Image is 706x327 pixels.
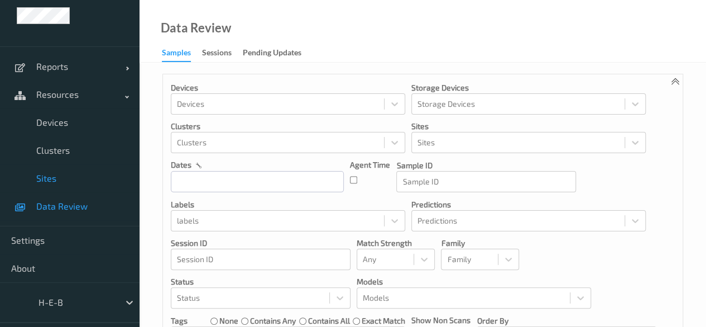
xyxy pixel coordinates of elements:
p: Sample ID [396,160,576,171]
div: Pending Updates [243,47,301,61]
a: Pending Updates [243,45,313,61]
p: Show Non Scans [411,315,470,326]
div: Data Review [161,22,231,34]
p: Order By [477,315,656,326]
label: none [219,315,238,326]
p: Agent Time [350,159,390,170]
p: Match Strength [357,238,435,249]
label: contains all [308,315,350,326]
label: contains any [250,315,296,326]
p: dates [171,159,191,170]
p: Tags [171,315,188,326]
a: Sessions [202,45,243,61]
p: Family [441,238,519,249]
p: Models [357,276,591,287]
p: Clusters [171,121,405,132]
p: Devices [171,82,405,93]
label: exact match [362,315,405,326]
p: Session ID [171,238,350,249]
p: labels [171,199,405,210]
p: Storage Devices [411,82,646,93]
div: Samples [162,47,191,62]
p: Sites [411,121,646,132]
a: Samples [162,45,202,62]
div: Sessions [202,47,232,61]
p: Predictions [411,199,646,210]
p: Status [171,276,350,287]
